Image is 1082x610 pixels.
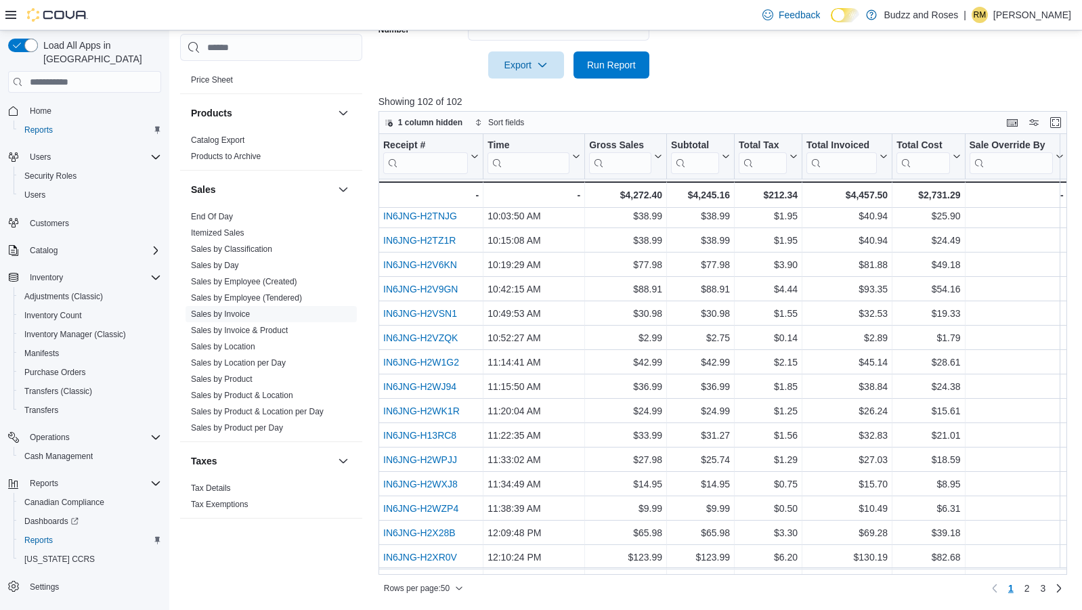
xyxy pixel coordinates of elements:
button: Page 1 of 3 [1003,578,1019,599]
div: Rhiannon Martin [972,7,988,23]
button: Inventory [3,268,167,287]
span: 3 [1041,582,1046,595]
div: $212.34 [739,187,798,203]
button: Customers [3,213,167,232]
span: Security Roles [19,168,161,184]
a: Sales by Product [191,374,253,384]
span: Adjustments (Classic) [24,291,103,302]
span: Sales by Product & Location per Day [191,406,324,417]
span: Inventory [24,269,161,286]
button: Export [488,51,564,79]
span: Sales by Product [191,374,253,385]
button: Reports [3,474,167,493]
a: Customers [24,215,74,232]
a: [US_STATE] CCRS [19,551,100,567]
span: Export [496,51,556,79]
span: Manifests [19,345,161,362]
a: Sales by Classification [191,244,272,254]
a: Feedback [757,1,825,28]
button: Run Report [574,51,649,79]
h3: Sales [191,183,216,196]
a: Adjustments (Classic) [19,288,108,305]
h3: Taxes [191,454,217,468]
span: Canadian Compliance [19,494,161,510]
button: Inventory Count [14,306,167,325]
p: | [964,7,966,23]
nav: Pagination for preceding grid [987,578,1067,599]
div: - [488,187,580,203]
div: - [383,187,479,203]
a: Transfers [19,402,64,418]
span: Transfers [24,405,58,416]
span: Catalog [24,242,161,259]
span: RM [974,7,987,23]
span: Dark Mode [831,22,831,23]
span: Catalog Export [191,135,244,146]
button: Operations [3,428,167,447]
span: 2 [1024,582,1030,595]
a: Sales by Employee (Created) [191,277,297,286]
span: Reports [19,122,161,138]
span: Rows per page : 50 [384,583,450,594]
span: Reports [24,475,161,492]
span: Home [30,106,51,116]
a: Settings [24,579,64,595]
span: Transfers (Classic) [24,386,92,397]
a: Next page [1051,580,1067,596]
button: Transfers [14,401,167,420]
a: Transfers (Classic) [19,383,98,399]
span: Price Sheet [191,74,233,85]
a: Reports [19,532,58,548]
button: Home [3,101,167,121]
button: Adjustments (Classic) [14,287,167,306]
button: Inventory Manager (Classic) [14,325,167,344]
span: Security Roles [24,171,77,181]
div: $4,245.16 [671,187,730,203]
button: Sales [335,181,351,198]
a: Inventory Count [19,307,87,324]
span: Inventory Manager (Classic) [19,326,161,343]
p: Showing 102 of 102 [378,95,1075,108]
a: Sales by Invoice & Product [191,326,288,335]
a: Sales by Day [191,261,239,270]
span: Settings [30,582,59,592]
a: Cash Management [19,448,98,464]
span: Dashboards [24,516,79,527]
a: Tax Exemptions [191,500,248,509]
ul: Pagination for preceding grid [1003,578,1051,599]
span: Customers [30,218,69,229]
button: [US_STATE] CCRS [14,550,167,569]
span: Reports [30,478,58,489]
h3: Products [191,106,232,120]
a: Dashboards [19,513,84,529]
a: Sales by Product per Day [191,423,283,433]
a: Catalog Export [191,135,244,145]
a: Purchase Orders [19,364,91,380]
a: Sales by Location per Day [191,358,286,368]
div: - [969,187,1063,203]
a: Dashboards [14,512,167,531]
span: Transfers [19,402,161,418]
button: Cash Management [14,447,167,466]
button: 1 column hidden [379,114,468,131]
span: Sales by Employee (Tendered) [191,292,302,303]
button: Purchase Orders [14,363,167,382]
button: Security Roles [14,167,167,186]
span: Users [19,187,161,203]
button: Canadian Compliance [14,493,167,512]
button: Users [14,186,167,204]
button: Keyboard shortcuts [1004,114,1020,131]
button: Sort fields [469,114,529,131]
span: Feedback [779,8,820,22]
span: Home [24,102,161,119]
span: Users [24,190,45,200]
a: Canadian Compliance [19,494,110,510]
span: Cash Management [19,448,161,464]
p: Budzz and Roses [884,7,958,23]
div: Sales [180,209,362,441]
span: Sales by Classification [191,244,272,255]
button: Transfers (Classic) [14,382,167,401]
span: Reports [19,532,161,548]
button: Users [24,149,56,165]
